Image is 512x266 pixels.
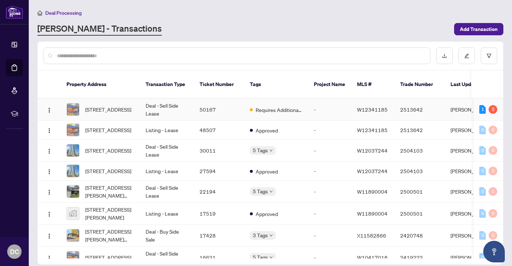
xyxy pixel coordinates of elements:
[479,146,486,155] div: 0
[489,105,497,114] div: 2
[394,162,445,181] td: 2504103
[479,231,486,240] div: 0
[479,126,486,134] div: 0
[44,104,55,115] button: Logo
[194,162,244,181] td: 27594
[67,144,79,157] img: thumbnail-img
[44,124,55,136] button: Logo
[37,23,162,36] a: [PERSON_NAME] - Transactions
[46,255,52,261] img: Logo
[394,140,445,162] td: 2504103
[481,48,497,64] button: filter
[479,209,486,218] div: 0
[308,203,351,225] td: -
[394,181,445,203] td: 2500501
[46,233,52,239] img: Logo
[67,207,79,220] img: thumbnail-img
[357,254,388,261] span: W10417018
[37,10,42,15] span: home
[479,253,486,262] div: 0
[357,106,388,113] span: W12341185
[442,53,447,58] span: download
[67,251,79,263] img: thumbnail-img
[194,225,244,247] td: 17428
[460,23,498,35] span: Add Transaction
[357,147,388,154] span: W12037244
[140,162,194,181] td: Listing - Lease
[253,187,268,195] span: 5 Tags
[85,253,131,261] span: [STREET_ADDRESS]
[464,53,469,58] span: edit
[46,211,52,217] img: Logo
[445,162,499,181] td: [PERSON_NAME]
[85,105,131,113] span: [STREET_ADDRESS]
[140,203,194,225] td: Listing - Lease
[308,71,351,99] th: Project Name
[489,146,497,155] div: 0
[244,71,308,99] th: Tags
[269,190,273,193] span: down
[489,167,497,175] div: 0
[394,99,445,121] td: 2513642
[445,140,499,162] td: [PERSON_NAME]
[357,188,388,195] span: W11890004
[394,203,445,225] td: 2500501
[308,121,351,140] td: -
[44,230,55,241] button: Logo
[269,149,273,152] span: down
[85,184,134,199] span: [STREET_ADDRESS][PERSON_NAME][PERSON_NAME]
[445,99,499,121] td: [PERSON_NAME]
[46,128,52,134] img: Logo
[85,146,131,154] span: [STREET_ADDRESS]
[44,208,55,219] button: Logo
[67,165,79,177] img: thumbnail-img
[445,225,499,247] td: [PERSON_NAME]
[253,253,268,261] span: 5 Tags
[194,203,244,225] td: 17519
[308,225,351,247] td: -
[10,247,19,257] span: DC
[46,107,52,113] img: Logo
[479,167,486,175] div: 0
[85,126,131,134] span: [STREET_ADDRESS]
[194,99,244,121] td: 50167
[351,71,394,99] th: MLS #
[67,229,79,242] img: thumbnail-img
[253,231,268,239] span: 3 Tags
[458,48,475,64] button: edit
[445,121,499,140] td: [PERSON_NAME]
[308,99,351,121] td: -
[194,121,244,140] td: 48507
[489,187,497,196] div: 0
[445,181,499,203] td: [PERSON_NAME]
[394,121,445,140] td: 2513642
[486,53,492,58] span: filter
[67,124,79,136] img: thumbnail-img
[61,71,140,99] th: Property Address
[44,186,55,197] button: Logo
[67,185,79,198] img: thumbnail-img
[256,167,278,175] span: Approved
[67,103,79,116] img: thumbnail-img
[194,181,244,203] td: 22194
[489,231,497,240] div: 0
[194,71,244,99] th: Ticket Number
[44,165,55,177] button: Logo
[269,234,273,237] span: down
[479,105,486,114] div: 1
[46,169,52,175] img: Logo
[357,210,388,217] span: W11890004
[394,225,445,247] td: 2420748
[357,232,386,239] span: X11582866
[308,162,351,181] td: -
[256,106,302,114] span: Requires Additional Docs
[46,148,52,154] img: Logo
[256,210,278,218] span: Approved
[308,140,351,162] td: -
[140,225,194,247] td: Deal - Buy Side Sale
[479,187,486,196] div: 0
[140,99,194,121] td: Deal - Sell Side Lease
[140,140,194,162] td: Deal - Sell Side Lease
[357,168,388,174] span: W12037244
[394,71,445,99] th: Trade Number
